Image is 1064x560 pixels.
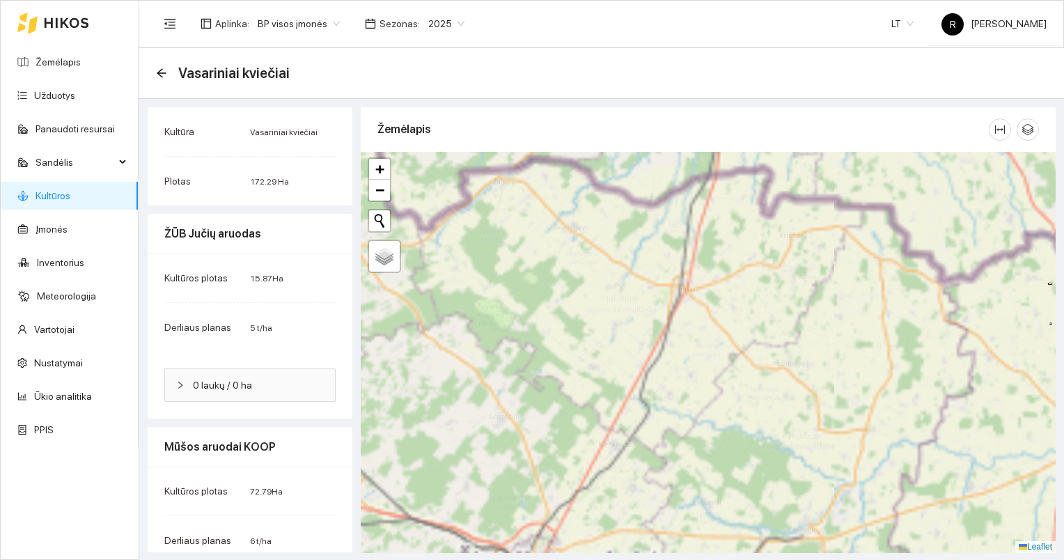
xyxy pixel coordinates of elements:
button: menu-fold [156,10,184,38]
span: Aplinka : [215,16,249,31]
div: Atgal [156,68,167,79]
a: Kultūros [36,190,70,201]
a: Įmonės [36,224,68,235]
span: right [176,381,185,389]
a: Ūkio analitika [34,391,92,402]
span: 5 t/ha [250,323,272,333]
a: Zoom out [369,180,390,201]
a: Zoom in [369,159,390,180]
div: Žemėlapis [377,109,989,149]
a: Panaudoti resursai [36,123,115,134]
span: Kultūros plotas [164,272,228,283]
a: Nustatymai [34,357,83,368]
a: Layers [369,241,400,272]
span: 72.79 Ha [250,487,283,497]
span: arrow-left [156,68,167,79]
a: Užduotys [34,90,75,101]
div: ŽŪB Jučių aruodas [164,214,336,254]
span: Derliaus planas [164,535,231,546]
span: BP visos įmonės [258,13,340,34]
span: Sezonas : [380,16,420,31]
span: LT [891,13,914,34]
a: Vartotojai [34,324,75,335]
span: 172.29 Ha [250,177,289,187]
a: Meteorologija [37,290,96,302]
div: Mūšos aruodai KOOP [164,427,336,467]
span: calendar [365,18,376,29]
button: Initiate a new search [369,210,390,231]
span: Plotas [164,176,191,187]
span: 15.87 Ha [250,274,283,283]
span: Derliaus planas [164,322,231,333]
span: Vasariniai kviečiai [178,62,290,84]
span: 2025 [428,13,464,34]
span: − [375,181,384,199]
span: 6 t/ha [250,536,272,546]
span: layout [201,18,212,29]
span: Vasariniai kviečiai [250,127,318,137]
span: Sandėlis [36,148,115,176]
button: column-width [989,118,1011,141]
span: + [375,160,384,178]
a: Leaflet [1019,542,1052,552]
span: [PERSON_NAME] [941,18,1047,29]
span: Kultūros plotas [164,485,228,497]
div: 0 laukų / 0 ha [165,369,335,401]
span: Kultūra [164,126,194,137]
a: Žemėlapis [36,56,81,68]
span: 0 laukų / 0 ha [193,378,324,393]
a: Inventorius [37,257,84,268]
span: column-width [989,124,1010,135]
span: menu-fold [164,17,176,30]
span: R [950,13,956,36]
a: PPIS [34,424,54,435]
